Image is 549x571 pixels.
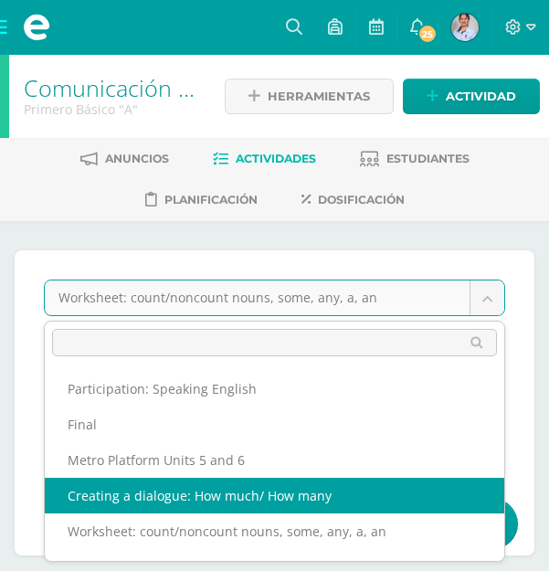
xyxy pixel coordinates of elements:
div: Creating a dialogue: How much/ How many [45,478,504,513]
div: Participation: Speaking English [45,371,504,407]
div: Final [45,407,504,442]
div: Metro Platform Units 5 and 6 [45,442,504,478]
div: Worksheet: count/noncount nouns, some, any, a, an [45,513,504,549]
